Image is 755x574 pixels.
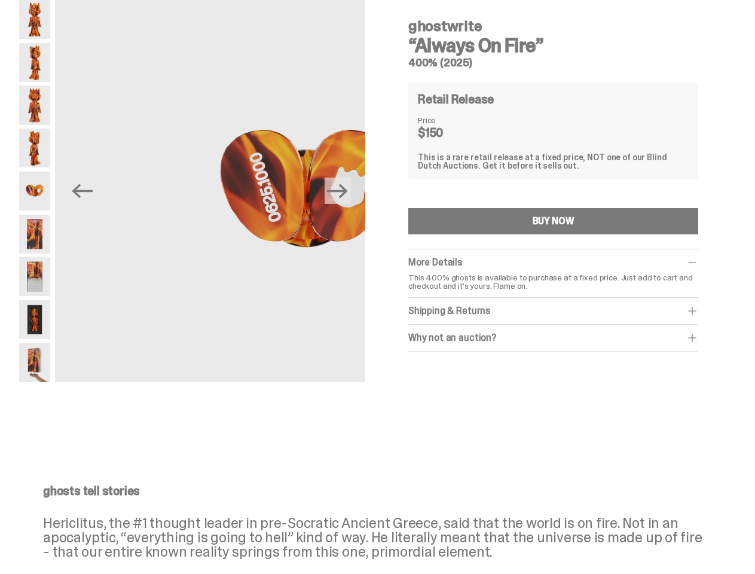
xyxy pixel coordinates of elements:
h3: “Always On Fire” [408,36,698,55]
img: Always-On-Fire---Website-Archive.2490X.png [19,172,50,210]
img: Always-On-Fire---Website-Archive.2497X.png [19,300,50,339]
img: Always-On-Fire---Website-Archive.2489X.png [19,129,50,167]
p: Hericlitus, the #1 thought leader in pre-Socratic Ancient Greece, said that the world is on fire.... [43,516,703,559]
img: Always-On-Fire---Website-Archive.2494X.png [19,257,50,296]
div: BUY NOW [533,216,574,226]
img: Always-On-Fire---Website-Archive.2491X.png [19,215,50,254]
p: ghosts tell stories [43,485,703,497]
div: Why not an auction? [408,332,698,344]
div: This is a rare retail release at a fixed price, NOT one of our Blind Dutch Auctions. Get it befor... [418,153,689,170]
img: Always-On-Fire---Website-Archive.2522XX.png [19,343,50,382]
h4: ghostwrite [408,19,698,33]
dt: Price [418,116,478,124]
dd: $150 [418,127,478,139]
button: Next [325,178,351,204]
h4: Retail Release [418,93,494,105]
img: Always-On-Fire---Website-Archive.2485X.png [19,43,50,82]
div: Shipping & Returns [408,305,698,317]
span: More Details [408,256,462,268]
p: This 400% ghosts is available to purchase at a fixed price. Just add to cart and checkout and it'... [408,273,698,290]
button: BUY NOW [408,208,698,234]
button: Previous [69,178,96,204]
h5: 400% (2025) [408,57,698,68]
img: Always-On-Fire---Website-Archive.2487X.png [19,86,50,124]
